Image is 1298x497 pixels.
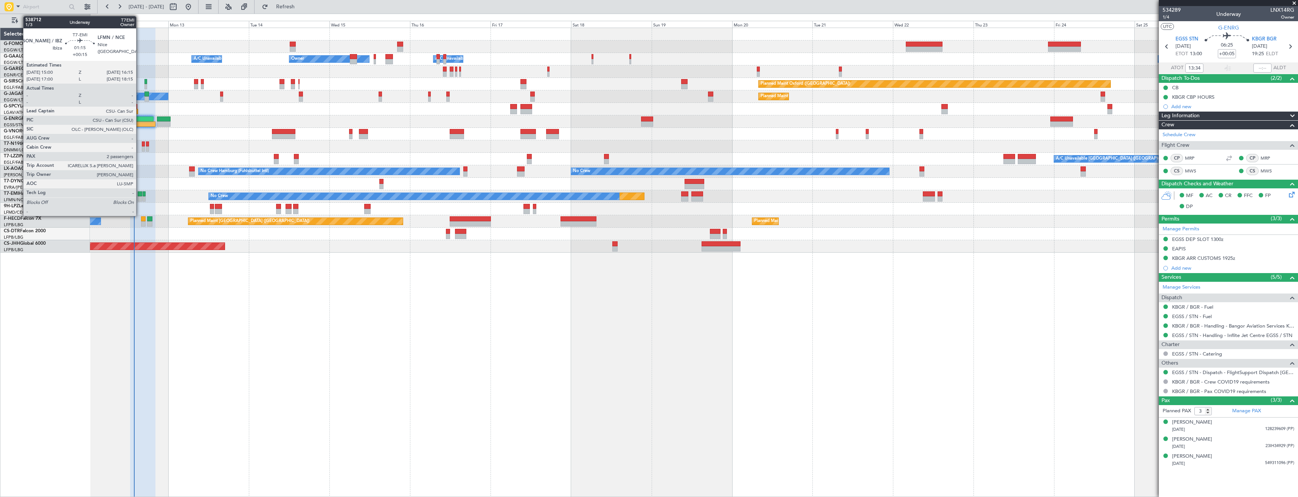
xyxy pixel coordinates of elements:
[1172,444,1185,449] span: [DATE]
[194,53,225,65] div: A/C Unavailable
[23,1,67,12] input: Airport
[92,15,104,22] div: [DATE]
[4,42,49,46] a: G-FOMOGlobal 6000
[491,21,571,28] div: Fri 17
[1252,43,1267,50] span: [DATE]
[190,216,309,227] div: Planned Maint [GEOGRAPHIC_DATA] ([GEOGRAPHIC_DATA])
[88,21,168,28] div: Sun 12
[4,116,47,121] a: G-ENRGPraetor 600
[4,154,19,158] span: T7-LZZI
[329,21,410,28] div: Wed 15
[258,1,304,13] button: Refresh
[1271,214,1282,222] span: (3/3)
[1261,155,1278,162] a: MRP
[1172,245,1186,252] div: EAPIS
[1265,192,1271,200] span: FP
[4,216,20,221] span: F-HECD
[1163,6,1181,14] span: 534289
[1175,43,1191,50] span: [DATE]
[4,229,20,233] span: CS-DTR
[435,53,467,65] div: A/C Unavailable
[1172,255,1235,261] div: KBGR ARR CUSTOMS 1925z
[1218,24,1239,32] span: G-ENRG
[1265,460,1294,466] span: 549311096 (PP)
[4,104,20,109] span: G-SPCY
[1161,396,1170,405] span: Pax
[4,197,26,203] a: LFMN/NCE
[1232,407,1261,415] a: Manage PAX
[1161,340,1180,349] span: Charter
[4,235,23,240] a: LFPB/LBG
[1161,359,1178,368] span: Others
[732,21,813,28] div: Mon 20
[4,85,23,90] a: EGLF/FAB
[571,21,652,28] div: Sat 18
[973,21,1054,28] div: Thu 23
[1185,64,1203,73] input: --:--
[1172,84,1178,91] div: CB
[4,229,46,233] a: CS-DTRFalcon 2000
[1163,14,1181,20] span: 1/4
[200,166,269,177] div: No Crew Hamburg (Fuhlsbuttel Intl)
[761,78,850,90] div: Planned Maint Oxford ([GEOGRAPHIC_DATA])
[812,21,893,28] div: Tue 21
[4,241,20,246] span: CS-JHH
[4,222,23,228] a: LFPB/LBG
[1271,396,1282,404] span: (3/3)
[4,92,48,96] a: G-JAGAPhenom 300
[4,122,24,128] a: EGSS/STN
[1273,64,1286,72] span: ALDT
[1270,6,1294,14] span: LNX14RG
[1161,294,1182,302] span: Dispatch
[1206,192,1213,200] span: AC
[652,21,732,28] div: Sun 19
[4,47,26,53] a: EGGW/LTN
[4,104,44,109] a: G-SPCYLegacy 650
[4,204,43,208] a: 9H-LPZLegacy 500
[1253,64,1272,73] input: --:--
[129,3,164,10] span: [DATE] - [DATE]
[1185,168,1202,174] a: MWS
[893,21,973,28] div: Wed 22
[4,79,47,84] a: G-SIRSCitation Excel
[1172,436,1212,443] div: [PERSON_NAME]
[1161,180,1233,188] span: Dispatch Checks and Weather
[1172,388,1266,394] a: KBGR / BGR - Pax COVID19 requirements
[4,54,66,59] a: G-GAALCessna Citation XLS+
[1172,419,1212,426] div: [PERSON_NAME]
[4,42,23,46] span: G-FOMO
[4,154,45,158] a: T7-LZZIPraetor 600
[1244,192,1253,200] span: FFC
[4,160,23,165] a: EGLF/FAB
[270,4,301,9] span: Refresh
[1171,64,1183,72] span: ATOT
[1252,36,1276,43] span: KBGR BGR
[1161,273,1181,282] span: Services
[4,216,41,221] a: F-HECDFalcon 7X
[1175,36,1198,43] span: EGSS STN
[4,147,27,153] a: DNMM/LOS
[4,129,22,134] span: G-VNOR
[8,15,82,27] button: Only With Activity
[4,179,53,183] a: T7-DYNChallenger 604
[4,172,48,178] a: [PERSON_NAME]/QSA
[4,92,21,96] span: G-JAGA
[1163,284,1200,291] a: Manage Services
[1163,225,1199,233] a: Manage Permits
[1175,50,1188,58] span: ETOT
[4,79,18,84] span: G-SIRS
[1171,167,1183,175] div: CS
[1246,167,1259,175] div: CS
[1172,453,1212,460] div: [PERSON_NAME]
[4,191,19,196] span: T7-EMI
[4,179,21,183] span: T7-DYN
[1265,426,1294,432] span: 128239609 (PP)
[4,166,58,171] a: LX-AOACitation Mustang
[1261,168,1278,174] a: MWS
[1246,154,1259,162] div: CP
[1054,21,1135,28] div: Fri 24
[249,21,329,28] div: Tue 14
[1172,427,1185,432] span: [DATE]
[1172,323,1294,329] a: KBGR / BGR - Handling - Bangor Aviation Services KBGR / BGR
[1172,332,1292,339] a: EGSS / STN - Handling - Inflite Jet Centre EGSS / STN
